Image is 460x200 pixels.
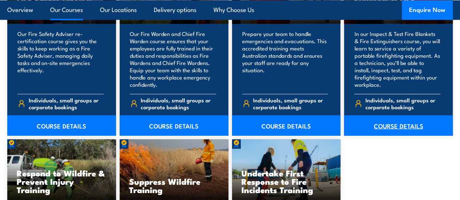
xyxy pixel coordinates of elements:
[232,115,341,136] a: COURSE DETAILS
[129,177,219,194] h3: Suppress Wildfire Training
[141,97,216,110] span: Individuals, small groups or corporate bookings
[354,30,440,88] p: In our Inspect & Test Fire Blankets & Fire Extinguishers course, you will learn to service a vari...
[29,97,104,110] span: Individuals, small groups or corporate bookings
[130,30,216,88] p: Our Fire Warden and Chief Fire Warden course ensures that your employees are fully trained in the...
[120,115,228,136] a: COURSE DETAILS
[241,169,331,194] h3: Undertake First Response to Fire Incidents Training
[17,169,107,194] h3: Respond to Wildfire & Prevent Injury Training
[17,30,104,88] p: Our Fire Safety Adviser re-certification course gives you the skills to keep working as a Fire Sa...
[242,30,328,88] p: Prepare your team to handle emergencies and evacuations. This accredited training meets Australia...
[7,115,116,136] a: COURSE DETAILS
[253,97,328,110] span: Individuals, small groups or corporate bookings
[365,97,440,110] span: Individuals, small groups or corporate bookings
[344,115,453,136] a: COURSE DETAILS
